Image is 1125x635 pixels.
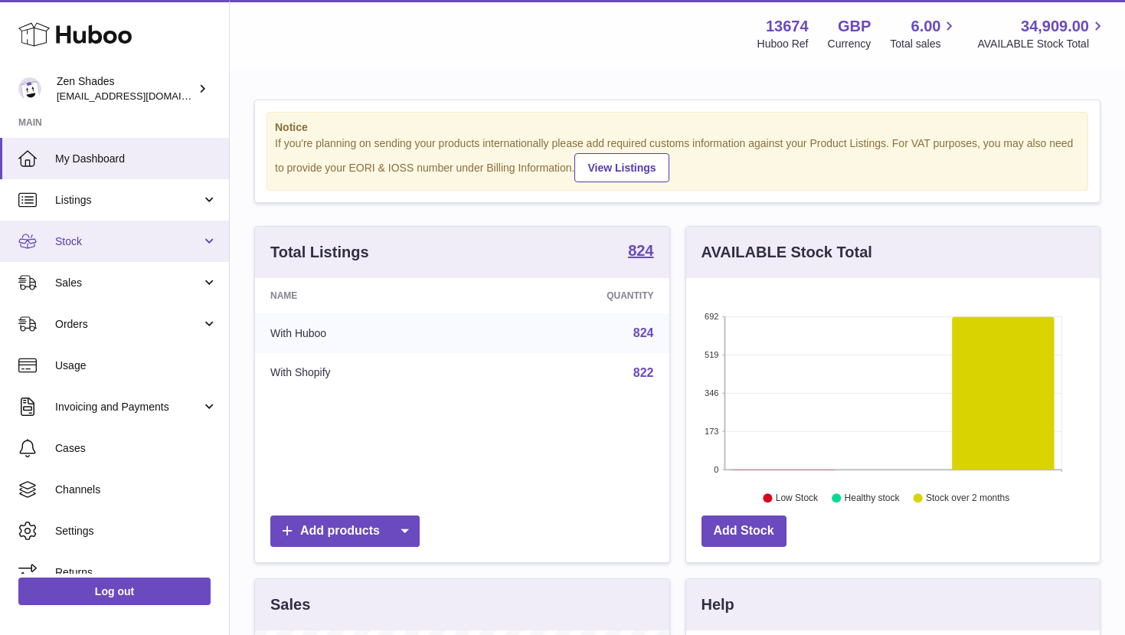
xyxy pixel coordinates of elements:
[844,493,900,503] text: Healthy stock
[977,16,1107,51] a: 34,909.00 AVAILABLE Stock Total
[57,90,225,102] span: [EMAIL_ADDRESS][DOMAIN_NAME]
[574,153,669,182] a: View Listings
[775,493,818,503] text: Low Stock
[890,37,958,51] span: Total sales
[911,16,941,37] span: 6.00
[766,16,809,37] strong: 13674
[714,465,718,474] text: 0
[701,516,787,547] a: Add Stock
[18,578,211,605] a: Log out
[633,326,654,339] a: 824
[270,594,310,615] h3: Sales
[55,358,217,373] span: Usage
[275,120,1080,135] strong: Notice
[55,193,201,208] span: Listings
[628,243,653,261] a: 824
[1021,16,1089,37] span: 34,909.00
[255,353,478,393] td: With Shopify
[255,278,478,313] th: Name
[270,242,369,263] h3: Total Listings
[890,16,958,51] a: 6.00 Total sales
[55,565,217,580] span: Returns
[55,483,217,497] span: Channels
[55,234,201,249] span: Stock
[705,427,718,436] text: 173
[55,276,201,290] span: Sales
[633,366,654,379] a: 822
[705,388,718,398] text: 346
[828,37,872,51] div: Currency
[701,594,734,615] h3: Help
[705,350,718,359] text: 519
[55,317,201,332] span: Orders
[977,37,1107,51] span: AVAILABLE Stock Total
[275,136,1080,182] div: If you're planning on sending your products internationally please add required customs informati...
[255,313,478,353] td: With Huboo
[705,312,718,321] text: 692
[757,37,809,51] div: Huboo Ref
[628,243,653,258] strong: 824
[838,16,871,37] strong: GBP
[478,278,669,313] th: Quantity
[55,441,217,456] span: Cases
[55,524,217,538] span: Settings
[18,77,41,100] img: hristo@zenshades.co.uk
[926,493,1009,503] text: Stock over 2 months
[270,516,420,547] a: Add products
[57,74,195,103] div: Zen Shades
[55,152,217,166] span: My Dashboard
[55,400,201,414] span: Invoicing and Payments
[701,242,872,263] h3: AVAILABLE Stock Total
